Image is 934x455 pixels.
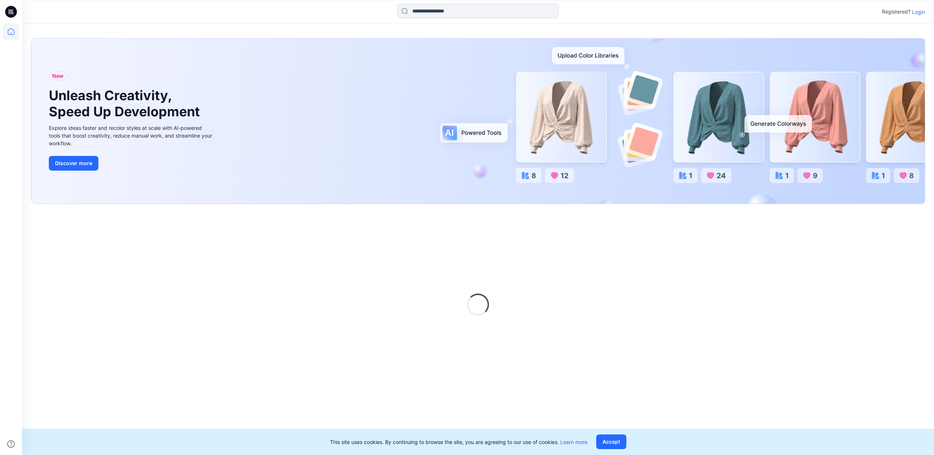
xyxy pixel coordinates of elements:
[882,7,911,16] p: Registered?
[52,72,64,80] span: New
[49,124,214,147] div: Explore ideas faster and recolor styles at scale with AI-powered tools that boost creativity, red...
[49,156,214,171] a: Discover more
[596,434,626,449] button: Accept
[560,439,587,445] a: Learn more
[912,8,925,16] p: Login
[49,156,98,171] button: Discover more
[49,88,203,119] h1: Unleash Creativity, Speed Up Development
[330,438,587,446] p: This site uses cookies. By continuing to browse the site, you are agreeing to our use of cookies.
